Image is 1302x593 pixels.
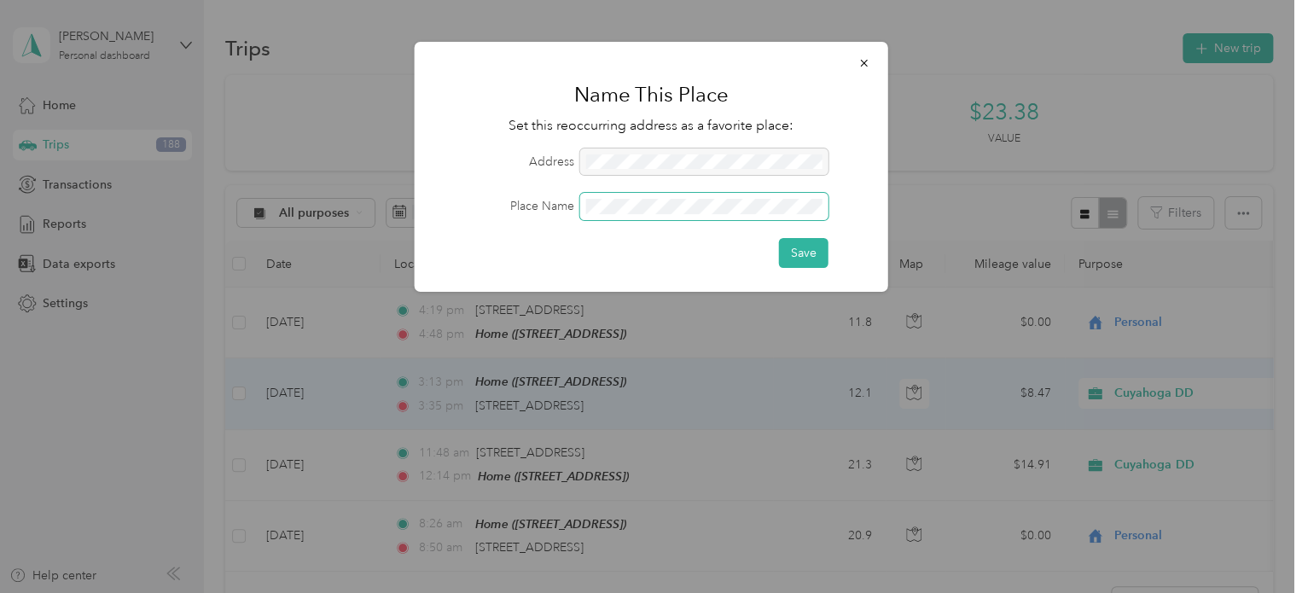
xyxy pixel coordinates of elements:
iframe: Everlance-gr Chat Button Frame [1206,497,1302,593]
label: Place Name [439,197,574,215]
button: Save [779,238,828,268]
label: Address [439,153,574,171]
h1: Name This Place [439,74,864,115]
p: Set this reoccurring address as a favorite place: [439,115,864,137]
